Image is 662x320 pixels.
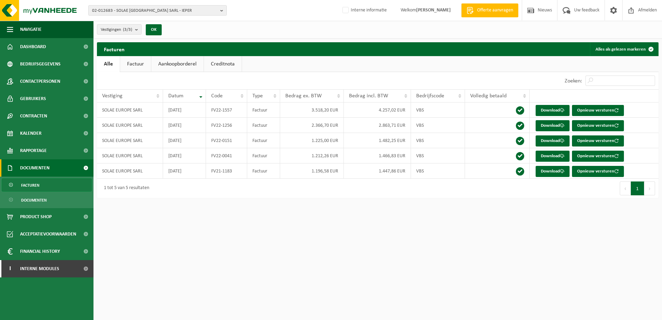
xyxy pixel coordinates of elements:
a: Download [536,120,570,131]
a: Factuur [120,56,151,72]
span: Contracten [20,107,47,125]
button: Opnieuw versturen [572,120,624,131]
span: Documenten [21,194,47,207]
span: Documenten [20,159,50,177]
td: SOLAE EUROPE SARL [97,148,163,163]
td: FV22-0151 [206,133,247,148]
strong: [PERSON_NAME] [416,8,451,13]
td: Factuur [247,133,280,148]
span: Bedrag ex. BTW [285,93,322,99]
td: VBS [411,148,465,163]
span: Rapportage [20,142,47,159]
span: Interne modules [20,260,59,277]
span: Navigatie [20,21,42,38]
td: Factuur [247,118,280,133]
span: Acceptatievoorwaarden [20,225,76,243]
span: Bedrag incl. BTW [349,93,388,99]
td: [DATE] [163,163,206,179]
span: Kalender [20,125,42,142]
td: FV21-1183 [206,163,247,179]
td: VBS [411,118,465,133]
span: Code [211,93,223,99]
span: 02-012683 - SOLAE [GEOGRAPHIC_DATA] SARL - IEPER [92,6,217,16]
td: FV22-1256 [206,118,247,133]
span: Dashboard [20,38,46,55]
button: Alles als gelezen markeren [590,42,658,56]
span: Volledig betaald [470,93,507,99]
td: [DATE] [163,148,206,163]
td: 4.257,02 EUR [344,103,411,118]
span: Contactpersonen [20,73,60,90]
td: FV22-1557 [206,103,247,118]
td: SOLAE EUROPE SARL [97,118,163,133]
span: Vestigingen [101,25,132,35]
span: Product Shop [20,208,52,225]
td: VBS [411,103,465,118]
button: Opnieuw versturen [572,166,624,177]
a: Creditnota [204,56,242,72]
td: 1.482,25 EUR [344,133,411,148]
a: Aankoopborderel [151,56,204,72]
a: Offerte aanvragen [461,3,518,17]
a: Download [536,151,570,162]
button: Opnieuw versturen [572,135,624,146]
button: 02-012683 - SOLAE [GEOGRAPHIC_DATA] SARL - IEPER [88,5,227,16]
button: OK [146,24,162,35]
span: Bedrijfsgegevens [20,55,61,73]
td: Factuur [247,163,280,179]
td: [DATE] [163,133,206,148]
a: Download [536,105,570,116]
div: 1 tot 5 van 5 resultaten [100,182,149,195]
td: 1.466,83 EUR [344,148,411,163]
span: Facturen [21,179,39,192]
button: Opnieuw versturen [572,105,624,116]
span: I [7,260,13,277]
span: Bedrijfscode [416,93,444,99]
td: 3.518,20 EUR [280,103,344,118]
td: [DATE] [163,118,206,133]
button: Previous [620,181,631,195]
a: Download [536,166,570,177]
span: Datum [168,93,184,99]
button: Next [644,181,655,195]
a: Documenten [2,193,92,206]
button: Opnieuw versturen [572,151,624,162]
td: SOLAE EUROPE SARL [97,133,163,148]
span: Type [252,93,263,99]
span: Vestiging [102,93,123,99]
td: FV22-0041 [206,148,247,163]
span: Gebruikers [20,90,46,107]
button: 1 [631,181,644,195]
td: 1.196,58 EUR [280,163,344,179]
td: 1.212,26 EUR [280,148,344,163]
td: 1.447,86 EUR [344,163,411,179]
td: VBS [411,133,465,148]
a: Download [536,135,570,146]
td: 2.366,70 EUR [280,118,344,133]
count: (3/3) [123,27,132,32]
td: 1.225,00 EUR [280,133,344,148]
span: Financial History [20,243,60,260]
td: SOLAE EUROPE SARL [97,163,163,179]
td: 2.863,71 EUR [344,118,411,133]
td: [DATE] [163,103,206,118]
label: Zoeken: [565,78,582,84]
td: Factuur [247,148,280,163]
td: Factuur [247,103,280,118]
label: Interne informatie [341,5,387,16]
button: Vestigingen(3/3) [97,24,142,35]
a: Alle [97,56,120,72]
td: VBS [411,163,465,179]
span: Offerte aanvragen [475,7,515,14]
a: Facturen [2,178,92,192]
h2: Facturen [97,42,132,56]
td: SOLAE EUROPE SARL [97,103,163,118]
